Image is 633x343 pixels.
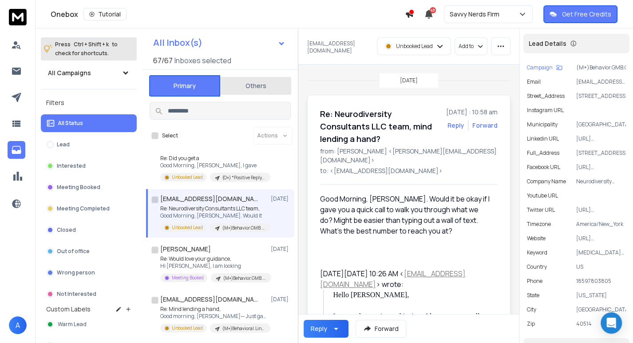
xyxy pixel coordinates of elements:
[304,320,348,338] button: Reply
[576,178,626,185] p: Neurodiversity Consultants LLC
[220,76,291,96] button: Others
[172,224,203,231] p: Unbooked Lead
[57,205,110,212] p: Meeting Completed
[48,69,91,77] h1: All Campaigns
[271,246,291,253] p: [DATE]
[9,316,27,334] button: A
[41,200,137,218] button: Meeting Completed
[576,64,626,71] p: (M+)Behavior.GMB.Q32025
[153,38,202,47] h1: All Inbox(s)
[576,78,626,85] p: [EMAIL_ADDRESS][DOMAIN_NAME]
[527,249,547,256] p: Keyword
[41,178,137,196] button: Meeting Booked
[576,93,626,100] p: [STREET_ADDRESS]
[57,184,100,191] p: Meeting Booked
[41,157,137,175] button: Interested
[527,93,565,100] p: Street_Address
[527,221,551,228] p: Timezone
[149,75,220,97] button: Primary
[57,248,90,255] p: Out of office
[58,321,87,328] span: Warm Lead
[543,5,617,23] button: Get Free Credits
[527,192,558,199] p: Youtube URL
[459,43,474,50] p: Add to
[83,8,127,20] button: Tutorial
[576,292,626,299] p: [US_STATE]
[527,278,542,285] p: Phone
[576,135,626,142] p: [URL][DOMAIN_NAME]
[527,121,558,128] p: Municipality
[41,64,137,82] button: All Campaigns
[57,162,86,169] p: Interested
[527,292,539,299] p: State
[529,39,566,48] p: Lead Details
[430,7,436,13] span: 43
[527,64,562,71] button: Campaign
[160,155,267,162] p: Re: Did you get a
[41,264,137,282] button: Wrong person
[576,149,626,157] p: [STREET_ADDRESS]
[58,120,83,127] p: All Status
[576,221,626,228] p: America/New_York
[320,108,441,145] h1: Re: Neurodiversity Consultants LLC team, mind lending a hand?
[72,39,110,49] span: Ctrl + Shift + k
[576,235,626,242] p: [URL][DOMAIN_NAME]
[57,269,95,276] p: Wrong person
[576,121,626,128] p: [GEOGRAPHIC_DATA]
[400,77,418,84] p: [DATE]
[55,40,118,58] p: Press to check for shortcuts.
[472,121,498,130] div: Forward
[57,291,96,298] p: Not Interested
[450,10,503,19] p: Savvy Nerds Firm
[223,275,266,282] p: (M+)Behavior.GMB.Q32025
[160,194,258,203] h1: [EMAIL_ADDRESS][DOMAIN_NAME]
[222,225,265,231] p: (M+)Behavior.GMB.Q32025
[527,320,535,327] p: Zip
[51,8,405,20] div: Onebox
[576,249,626,256] p: [MEDICAL_DATA] near [GEOGRAPHIC_DATA], [GEOGRAPHIC_DATA]
[222,174,265,181] p: (O+) *Positive Reply* Prospects- Unbooked Call
[447,121,464,130] button: Reply
[160,295,258,304] h1: [EMAIL_ADDRESS][DOMAIN_NAME]
[307,40,372,54] p: [EMAIL_ADDRESS][DOMAIN_NAME]
[160,306,267,313] p: Re: Mind lending a hand,
[41,221,137,239] button: Closed
[41,114,137,132] button: All Status
[356,320,406,338] button: Forward
[160,245,211,254] h1: [PERSON_NAME]
[160,262,267,270] p: Hi [PERSON_NAME], I am looking
[320,226,491,236] div: What’s the best number to reach you at?
[527,306,536,313] p: City
[146,34,293,52] button: All Inbox(s)
[320,194,491,226] div: Good Morning, [PERSON_NAME]. Would it be okay if I gave you a quick call to walk you through what...
[160,255,267,262] p: Re: Would love your guidance,
[172,174,203,181] p: Unbooked Lead
[527,206,555,214] p: Twitter URL
[162,132,178,139] label: Select
[576,320,626,327] p: 40514
[41,285,137,303] button: Not Interested
[46,305,91,314] h3: Custom Labels
[527,178,566,185] p: Company Name
[333,290,491,300] div: Hello [PERSON_NAME],
[41,136,137,153] button: Lead
[396,43,433,50] p: Unbooked Lead
[320,268,491,290] div: [DATE][DATE] 10:26 AM < > wrote:
[527,235,546,242] p: Website
[57,226,76,234] p: Closed
[320,147,498,165] p: from: [PERSON_NAME] <[PERSON_NAME][EMAIL_ADDRESS][DOMAIN_NAME]>
[527,263,547,270] p: Country
[160,205,267,212] p: Re: Neurodiversity Consultants LLC team,
[527,107,564,114] p: Instagram URL
[271,296,291,303] p: [DATE]
[576,263,626,270] p: US
[271,195,291,202] p: [DATE]
[57,141,70,148] p: Lead
[576,206,626,214] p: [URL][DOMAIN_NAME]
[576,306,626,313] p: [GEOGRAPHIC_DATA]
[562,10,611,19] p: Get Free Credits
[601,312,622,334] div: Open Intercom Messenger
